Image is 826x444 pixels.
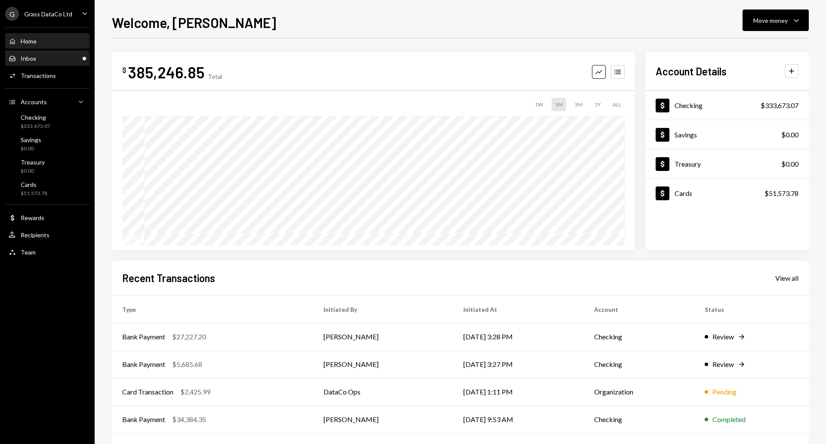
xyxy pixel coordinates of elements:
[675,130,697,139] div: Savings
[172,359,202,369] div: $5,685.68
[313,323,453,351] td: [PERSON_NAME]
[21,145,41,152] div: $0.00
[453,295,583,323] th: Initiated At
[5,7,19,21] div: G
[172,414,206,425] div: $34,384.35
[609,98,625,111] div: ALL
[5,210,89,225] a: Rewards
[21,248,36,256] div: Team
[5,134,89,154] a: Savings$0.00
[645,179,809,208] a: Cards$51,573.78
[453,351,583,378] td: [DATE] 3:27 PM
[5,178,89,199] a: Cards$51,573.78
[781,130,798,140] div: $0.00
[761,100,798,111] div: $333,673.07
[122,387,173,397] div: Card Transaction
[645,149,809,178] a: Treasury$0.00
[764,188,798,199] div: $51,573.78
[21,214,44,221] div: Rewards
[21,37,37,45] div: Home
[21,136,41,143] div: Savings
[5,156,89,177] a: Treasury$0.00
[656,64,727,78] h2: Account Details
[591,98,604,111] div: 1Y
[180,387,210,397] div: $2,425.99
[208,73,222,80] div: Total
[313,406,453,433] td: [PERSON_NAME]
[5,227,89,242] a: Recipients
[675,189,692,197] div: Cards
[712,387,737,397] div: Pending
[453,323,583,351] td: [DATE] 3:28 PM
[122,414,165,425] div: Bank Payment
[5,50,89,66] a: Inbox
[584,351,694,378] td: Checking
[21,72,56,79] div: Transactions
[584,323,694,351] td: Checking
[5,94,89,109] a: Accounts
[313,378,453,406] td: DataCo Ops
[712,332,734,342] div: Review
[584,295,694,323] th: Account
[313,295,453,323] th: Initiated By
[694,295,809,323] th: Status
[122,271,215,285] h2: Recent Transactions
[24,10,72,18] div: Grass DataCo Ltd
[675,160,701,168] div: Treasury
[584,378,694,406] td: Organization
[21,55,36,62] div: Inbox
[5,68,89,83] a: Transactions
[645,91,809,120] a: Checking$333,673.07
[712,359,734,369] div: Review
[21,114,50,121] div: Checking
[21,231,49,239] div: Recipients
[313,351,453,378] td: [PERSON_NAME]
[21,98,47,106] div: Accounts
[743,9,809,31] button: Move money
[21,123,50,130] div: $333,673.07
[21,181,47,188] div: Cards
[531,98,546,111] div: 1W
[5,244,89,260] a: Team
[21,168,45,175] div: $0.00
[172,332,206,342] div: $27,227.20
[5,33,89,49] a: Home
[584,406,694,433] td: Checking
[21,158,45,166] div: Treasury
[552,98,566,111] div: 1M
[112,14,276,31] h1: Welcome, [PERSON_NAME]
[675,101,703,109] div: Checking
[122,66,126,75] div: $
[112,295,313,323] th: Type
[753,16,788,25] div: Move money
[122,332,165,342] div: Bank Payment
[645,120,809,149] a: Savings$0.00
[775,274,798,283] div: View all
[453,378,583,406] td: [DATE] 1:11 PM
[453,406,583,433] td: [DATE] 9:53 AM
[781,159,798,169] div: $0.00
[712,414,746,425] div: Completed
[5,111,89,132] a: Checking$333,673.07
[128,62,204,82] div: 385,246.85
[775,273,798,283] a: View all
[122,359,165,369] div: Bank Payment
[21,190,47,197] div: $51,573.78
[571,98,586,111] div: 3M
